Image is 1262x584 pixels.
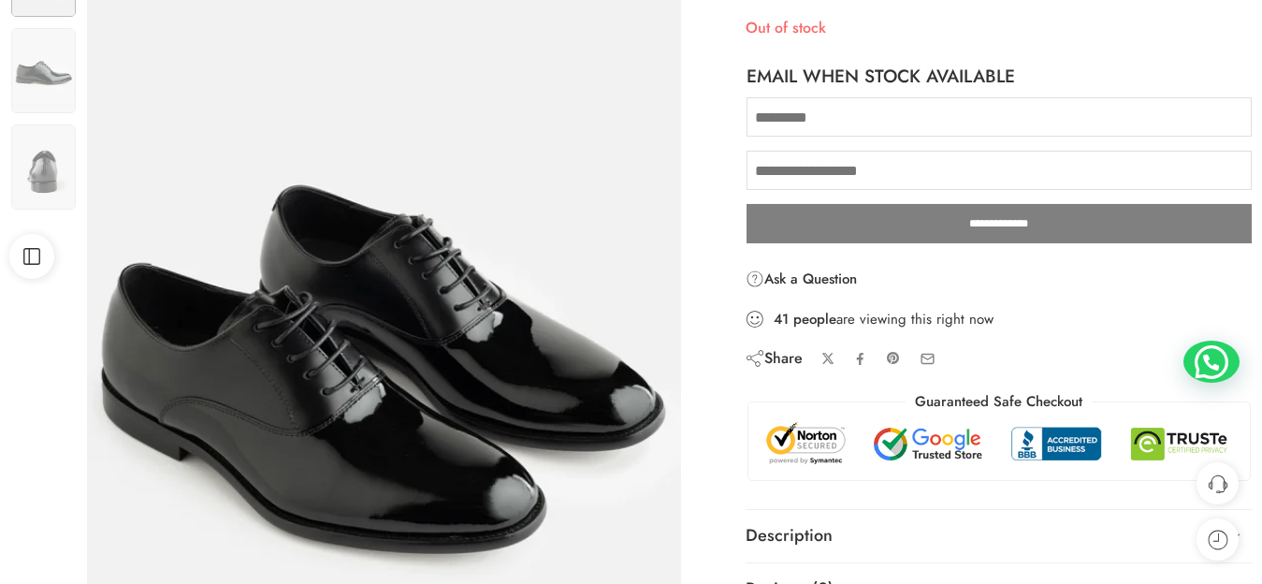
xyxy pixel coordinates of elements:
[821,352,835,366] a: Share on X
[762,421,1236,467] img: Trust
[746,16,1253,40] p: Out of stock
[746,510,1253,562] a: Description
[853,352,867,366] a: Share on Facebook
[920,351,936,367] a: Email to your friends
[746,309,1253,329] div: are viewing this right now
[11,28,76,113] img: Artboard 18
[774,310,789,328] strong: 41
[886,351,901,366] a: Pin on Pinterest
[793,310,836,328] strong: people
[11,124,76,210] img: Artboard 18
[906,392,1092,412] legend: Guaranteed Safe Checkout
[746,268,857,290] a: Ask a Question
[747,64,1015,89] h4: Email when stock available
[746,348,803,369] div: Share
